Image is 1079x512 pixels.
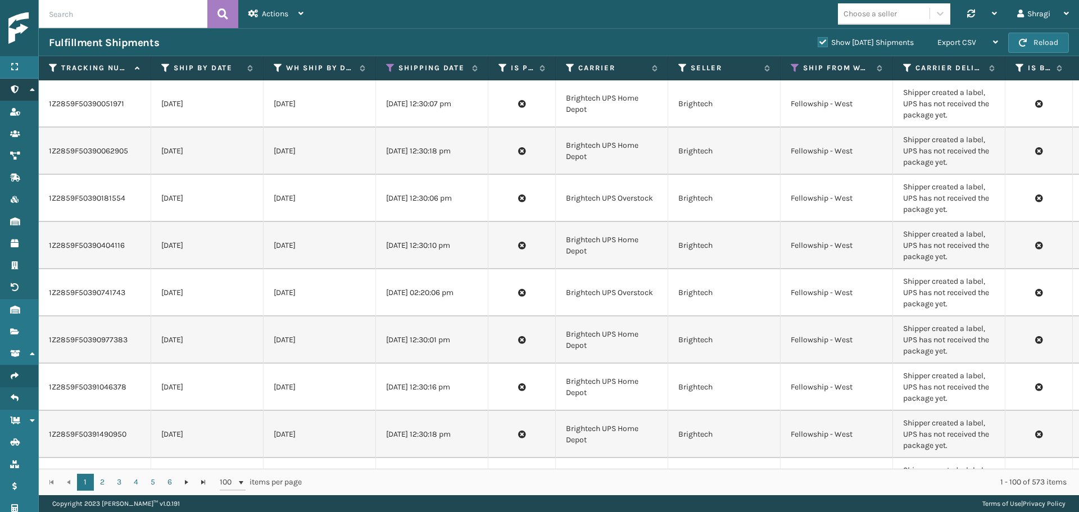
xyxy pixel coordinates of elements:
td: Brightech [668,269,781,316]
td: Shipper created a label, UPS has not received the package yet. [893,269,1005,316]
label: Is Buy Shipping [1028,63,1051,73]
td: 1Z2859F50391490950 [39,411,151,458]
td: Shipper created a label, UPS has not received the package yet. [893,458,1005,505]
td: Fellowship - West [781,175,893,222]
label: WH Ship By Date [286,63,354,73]
td: Brightech UPS Home Depot [556,80,668,128]
td: [DATE] 02:20:06 pm [376,269,488,316]
td: 1Z2859F50390051971 [39,80,151,128]
label: Ship from warehouse [803,63,871,73]
td: [DATE] 12:30:18 pm [376,128,488,175]
td: Brightech UPS Home Depot [556,411,668,458]
a: Privacy Policy [1023,500,1066,508]
td: 1Z2859F50390741743 [39,269,151,316]
p: Copyright 2023 [PERSON_NAME]™ v 1.0.191 [52,495,180,512]
a: 4 [128,474,144,491]
td: Brightech [668,364,781,411]
td: [DATE] [264,175,376,222]
label: Ship By Date [174,63,242,73]
td: Fellowship - West [781,269,893,316]
td: 1Z2859F50390181554 [39,175,151,222]
label: Tracking Number [61,63,129,73]
td: Fellowship - West [781,411,893,458]
td: [DATE] [151,269,264,316]
td: Brightech [668,458,781,505]
td: Brightech UPS Home Depot [556,128,668,175]
td: [DATE] [264,269,376,316]
td: Shipper created a label, UPS has not received the package yet. [893,364,1005,411]
td: Brightech [668,80,781,128]
button: Reload [1008,33,1069,53]
td: [DATE] 12:30:01 pm [376,316,488,364]
label: Show [DATE] Shipments [818,38,914,47]
td: [DATE] [151,222,264,269]
td: Fellowship - West [781,364,893,411]
td: [DATE] [264,128,376,175]
span: Go to the next page [182,478,191,487]
td: [DATE] [151,175,264,222]
h3: Fulfillment Shipments [49,36,159,49]
td: Brightech [668,128,781,175]
a: 1 [77,474,94,491]
td: 1Z2859F50390062905 [39,128,151,175]
td: Brightech UPS Overstock [556,175,668,222]
td: [DATE] 12:30:10 pm [376,222,488,269]
td: [DATE] [264,222,376,269]
td: Brightech UPS Home Depot [556,316,668,364]
span: Go to the last page [199,478,208,487]
label: Shipping Date [398,63,466,73]
td: Shipper created a label, UPS has not received the package yet. [893,128,1005,175]
td: Shipper created a label, UPS has not received the package yet. [893,411,1005,458]
label: Is Prime [511,63,534,73]
a: Terms of Use [982,500,1021,508]
td: Fellowship - West [781,80,893,128]
span: 100 [220,477,237,488]
td: [DATE] 12:30:21 pm [376,458,488,505]
td: [DATE] [151,128,264,175]
td: Brightech [668,175,781,222]
td: Brightech UPS Home Depot [556,458,668,505]
td: [DATE] [264,411,376,458]
a: 5 [144,474,161,491]
div: Choose a seller [844,8,897,20]
span: Actions [262,9,288,19]
td: Brightech [668,222,781,269]
td: [DATE] [264,80,376,128]
td: [DATE] 12:30:06 pm [376,175,488,222]
td: Shipper created a label, UPS has not received the package yet. [893,316,1005,364]
td: Fellowship - West [781,128,893,175]
td: 1Z2859F50390404116 [39,222,151,269]
a: Go to the last page [195,474,212,491]
label: Seller [691,63,759,73]
td: [DATE] [151,411,264,458]
label: Carrier Delivery Status [915,63,983,73]
div: 1 - 100 of 573 items [318,477,1067,488]
td: [DATE] 12:30:07 pm [376,80,488,128]
td: Fellowship - West [781,458,893,505]
td: Brightech UPS Overstock [556,269,668,316]
td: [DATE] [264,364,376,411]
td: 1Z2859F50391621237 [39,458,151,505]
a: 3 [111,474,128,491]
td: Brightech UPS Home Depot [556,364,668,411]
td: [DATE] [264,316,376,364]
td: Brightech [668,316,781,364]
img: logo [8,12,110,44]
td: [DATE] [151,316,264,364]
span: Export CSV [937,38,976,47]
td: [DATE] [151,364,264,411]
td: [DATE] 12:30:16 pm [376,364,488,411]
td: [DATE] 12:30:18 pm [376,411,488,458]
td: Brightech [668,411,781,458]
a: Go to the next page [178,474,195,491]
label: Carrier [578,63,646,73]
td: [DATE] [151,80,264,128]
a: 2 [94,474,111,491]
td: [DATE] [264,458,376,505]
td: Fellowship - West [781,222,893,269]
td: Shipper created a label, UPS has not received the package yet. [893,222,1005,269]
td: Fellowship - West [781,316,893,364]
td: Brightech UPS Home Depot [556,222,668,269]
td: 1Z2859F50390977383 [39,316,151,364]
td: Shipper created a label, UPS has not received the package yet. [893,175,1005,222]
